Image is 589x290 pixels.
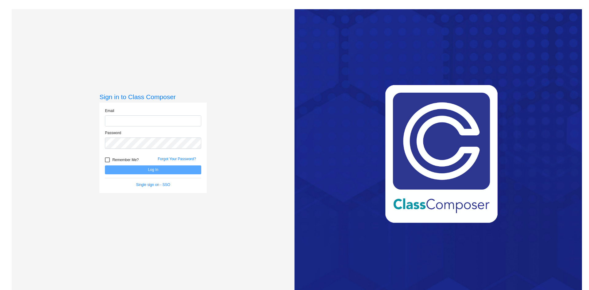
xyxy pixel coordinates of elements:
[158,157,196,161] a: Forgot Your Password?
[105,108,114,114] label: Email
[105,130,121,136] label: Password
[99,93,207,101] h3: Sign in to Class Composer
[136,183,170,187] a: Single sign on - SSO
[112,156,139,164] span: Remember Me?
[105,165,201,174] button: Log In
